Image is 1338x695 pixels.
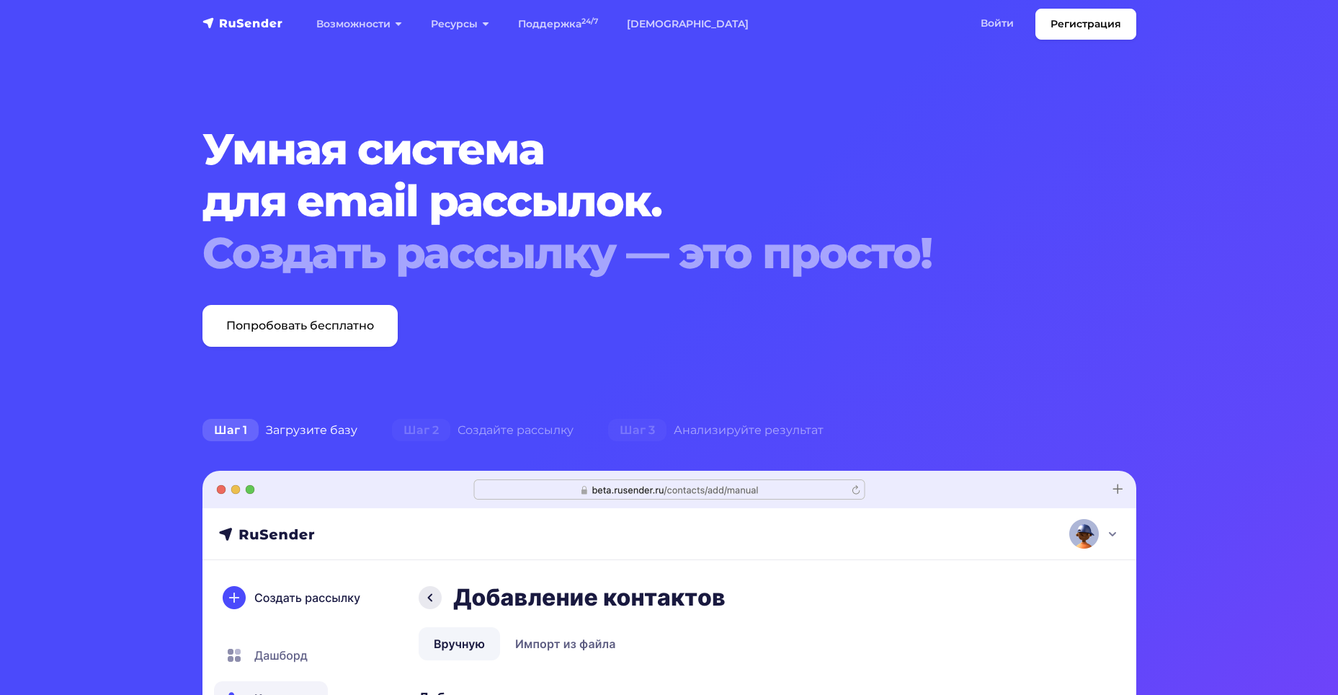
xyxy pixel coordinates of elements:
div: Анализируйте результат [591,416,841,445]
a: [DEMOGRAPHIC_DATA] [612,9,763,39]
a: Ресурсы [416,9,504,39]
img: RuSender [202,16,283,30]
div: Создайте рассылку [375,416,591,445]
div: Создать рассылку — это просто! [202,227,1057,279]
h1: Умная система для email рассылок. [202,123,1057,279]
a: Возможности [302,9,416,39]
a: Попробовать бесплатно [202,305,398,347]
div: Загрузите базу [185,416,375,445]
sup: 24/7 [581,17,598,26]
a: Поддержка24/7 [504,9,612,39]
a: Регистрация [1035,9,1136,40]
span: Шаг 3 [608,419,666,442]
a: Войти [966,9,1028,38]
span: Шаг 2 [392,419,450,442]
span: Шаг 1 [202,419,259,442]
